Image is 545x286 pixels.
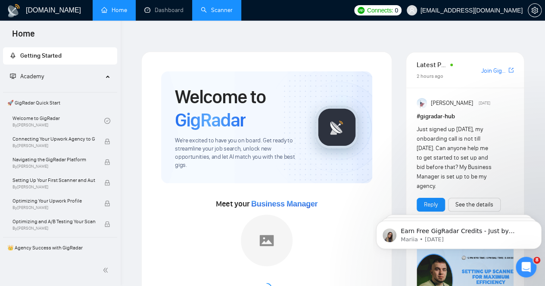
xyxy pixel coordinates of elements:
[216,199,318,209] span: Meet your
[104,118,110,124] span: check-circle
[528,3,542,17] button: setting
[20,52,62,59] span: Getting Started
[20,73,44,80] span: Academy
[12,205,95,210] span: By [PERSON_NAME]
[201,6,233,14] a: searchScanner
[12,135,95,143] span: Connecting Your Upwork Agency to GigRadar
[10,73,44,80] span: Academy
[478,99,490,107] span: [DATE]
[481,66,507,76] a: Join GigRadar Slack Community
[455,200,493,209] a: See the details
[12,164,95,169] span: By [PERSON_NAME]
[431,98,473,108] span: [PERSON_NAME]
[508,67,514,74] span: export
[417,98,427,108] img: Anisuzzaman Khan
[533,257,540,264] span: 8
[409,7,415,13] span: user
[417,198,445,212] button: Reply
[104,159,110,165] span: lock
[448,198,501,212] button: See the details
[12,155,95,164] span: Navigating the GigRadar Platform
[175,108,246,132] span: GigRadar
[417,125,494,191] div: Just signed up [DATE], my onboarding call is not till [DATE]. Can anyone help me to get started t...
[104,138,110,145] span: lock
[175,85,302,132] h1: Welcome to
[12,143,95,148] span: By [PERSON_NAME]
[12,197,95,205] span: Optimizing Your Upwork Profile
[424,200,438,209] a: Reply
[144,6,184,14] a: dashboardDashboard
[395,6,398,15] span: 0
[103,266,111,274] span: double-left
[12,111,104,130] a: Welcome to GigRadarBy[PERSON_NAME]
[417,59,448,70] span: Latest Posts from the GigRadar Community
[4,94,116,111] span: 🚀 GigRadar Quick Start
[12,217,95,226] span: Optimizing and A/B Testing Your Scanner for Better Results
[12,185,95,190] span: By [PERSON_NAME]
[251,200,318,208] span: Business Manager
[104,180,110,186] span: lock
[241,215,293,266] img: placeholder.png
[417,73,443,79] span: 2 hours ago
[528,7,542,14] a: setting
[7,4,21,18] img: logo
[417,112,514,121] h1: # gigradar-hub
[367,6,393,15] span: Connects:
[5,28,42,46] span: Home
[12,226,95,231] span: By [PERSON_NAME]
[104,221,110,227] span: lock
[3,47,117,65] li: Getting Started
[358,7,364,14] img: upwork-logo.png
[508,66,514,74] a: export
[101,6,127,14] a: homeHome
[10,52,16,58] span: rocket
[175,137,302,169] span: We're excited to have you on board. Get ready to streamline your job search, unlock new opportuni...
[516,257,536,277] iframe: Intercom live chat
[10,73,16,79] span: fund-projection-screen
[315,106,358,149] img: gigradar-logo.png
[4,239,116,256] span: 👑 Agency Success with GigRadar
[373,203,545,263] iframe: Intercom notifications message
[104,200,110,206] span: lock
[12,176,95,185] span: Setting Up Your First Scanner and Auto-Bidder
